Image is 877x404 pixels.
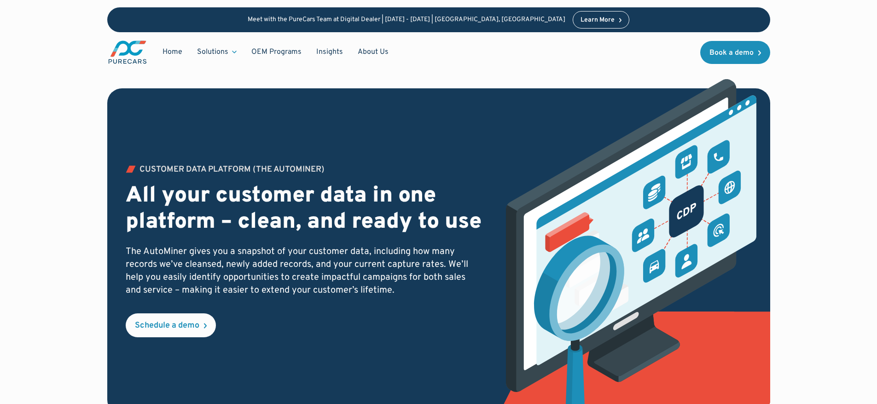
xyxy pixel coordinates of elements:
[573,11,630,29] a: Learn More
[350,43,396,61] a: About Us
[155,43,190,61] a: Home
[248,16,565,24] p: Meet with the PureCars Team at Digital Dealer | [DATE] - [DATE] | [GEOGRAPHIC_DATA], [GEOGRAPHIC_...
[709,49,754,57] div: Book a demo
[197,47,228,57] div: Solutions
[126,245,482,297] p: The AutoMiner gives you a snapshot of your customer data, including how many records we’ve cleans...
[107,40,148,65] a: main
[126,313,216,337] a: Schedule a demo
[135,322,199,330] div: Schedule a demo
[244,43,309,61] a: OEM Programs
[107,40,148,65] img: purecars logo
[190,43,244,61] div: Solutions
[309,43,350,61] a: Insights
[126,183,482,236] h2: All your customer data in one platform – clean, and ready to use
[139,166,325,174] div: Customer Data PLATFORM (The Autominer)
[581,17,615,23] div: Learn More
[700,41,770,64] a: Book a demo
